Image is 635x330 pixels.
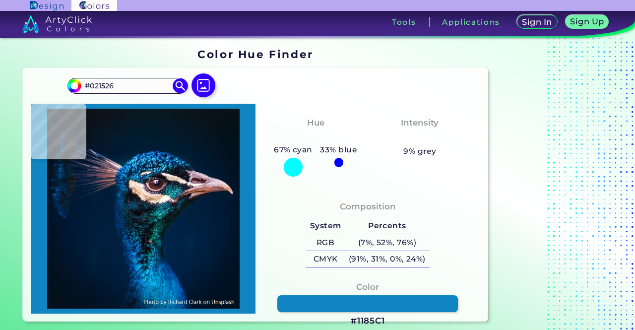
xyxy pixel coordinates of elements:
[81,79,174,92] input: type color..
[306,218,345,234] h5: System
[401,116,439,130] h4: Intensity
[270,143,316,156] h5: 67% cyan
[317,143,361,156] h5: 33% blue
[345,251,429,267] h5: (91%, 31%, 0%, 24%)
[340,199,396,214] h4: Composition
[398,132,442,143] h3: Vibrant
[345,218,429,234] h5: Percents
[306,234,345,251] h5: RGB
[568,16,607,28] a: Sign Up
[523,18,550,26] h5: Sign In
[345,234,429,251] h5: (7%, 52%, 76%)
[30,1,63,10] img: ArtyClick Design logo
[36,109,251,309] img: img_pavlin.jpg
[307,116,324,130] h4: Hue
[392,18,416,26] h3: Tools
[403,145,436,158] h5: 9% grey
[351,315,385,327] h3: #1185C1
[283,132,348,143] h3: Bluish Cyan
[173,78,188,93] img: icon search
[197,47,313,62] h1: Color Hue Finder
[356,280,379,294] h4: Color
[306,251,345,267] h5: CMYK
[492,45,616,326] iframe: Advertisement
[442,18,500,26] h3: Applications
[519,16,556,28] a: Sign In
[191,73,215,97] img: icon picture
[22,15,92,33] img: logo_artyclick_colors_white.svg
[572,18,603,25] h5: Sign Up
